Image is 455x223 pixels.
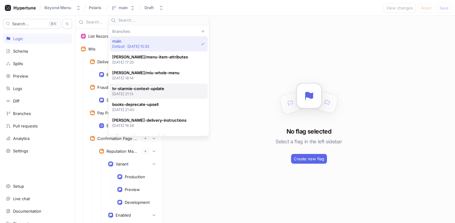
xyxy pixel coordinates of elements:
[13,136,30,141] div: Analytics
[13,124,38,128] div: Pull requests
[294,157,324,161] span: Create new flag
[276,136,342,147] h5: Select a flag in the left sidebar
[106,149,137,154] div: Reputation Management
[86,19,148,25] input: Search...
[42,3,83,13] button: Beyond Menu
[125,174,145,179] div: Production
[119,5,128,10] div: main
[13,184,24,189] div: Setup
[110,29,208,34] div: Branches
[88,34,131,39] div: List Recording Enabled
[88,47,96,51] div: Wlo
[118,17,207,23] input: Search...
[112,70,179,75] span: [PERSON_NAME]/miu-whole-menu
[112,102,158,107] span: books-deprecate-upsell
[418,3,434,13] button: Reset
[89,5,101,10] span: Polaris
[112,60,188,65] p: [DATE] 17:25
[97,85,118,90] div: Fraud Prev
[112,39,149,44] span: main
[112,134,171,139] span: refaat-meal-recommendations
[13,36,23,41] div: Logic
[3,19,61,29] button: Search...K
[12,22,29,26] span: Search...
[13,196,30,201] div: Live chat
[421,6,432,10] span: Reset
[125,187,140,192] div: Preview
[386,6,413,10] span: View changes
[116,213,131,218] div: Enabled
[13,74,28,78] div: Preview
[48,21,58,27] div: K
[116,162,128,166] div: Variant
[13,99,19,103] div: Diff
[112,107,158,112] p: [DATE] 21:40
[384,3,416,13] button: View changes
[112,75,179,81] p: [DATE] 18:14
[112,44,149,49] p: Default ‧ [DATE] 15:33
[97,59,136,64] div: Delivery Instructions
[109,3,137,13] button: main
[13,86,22,91] div: Logs
[112,86,164,91] span: hr-starmie-context-update
[13,61,23,66] div: Splits
[112,123,186,128] p: [DATE] 16:26
[144,5,154,10] div: Draft
[97,136,137,141] div: Confirmation Page Experiments
[13,148,28,153] div: Settings
[13,49,28,54] div: Schema
[112,54,188,60] span: [PERSON_NAME]/menu-item-attributes
[112,91,164,96] p: [DATE] 21:13
[13,111,31,116] div: Branches
[437,3,451,13] button: Save
[112,118,186,123] span: [PERSON_NAME]-delivery-instructions
[142,3,166,13] button: Draft
[287,127,331,136] h3: No flag selected
[44,5,71,10] div: Beyond Menu
[13,209,41,214] div: Documentation
[3,206,72,216] a: Documentation
[439,6,449,10] span: Save
[291,154,327,164] button: Create new flag
[125,200,150,205] div: Development
[97,110,111,115] div: Pay Pal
